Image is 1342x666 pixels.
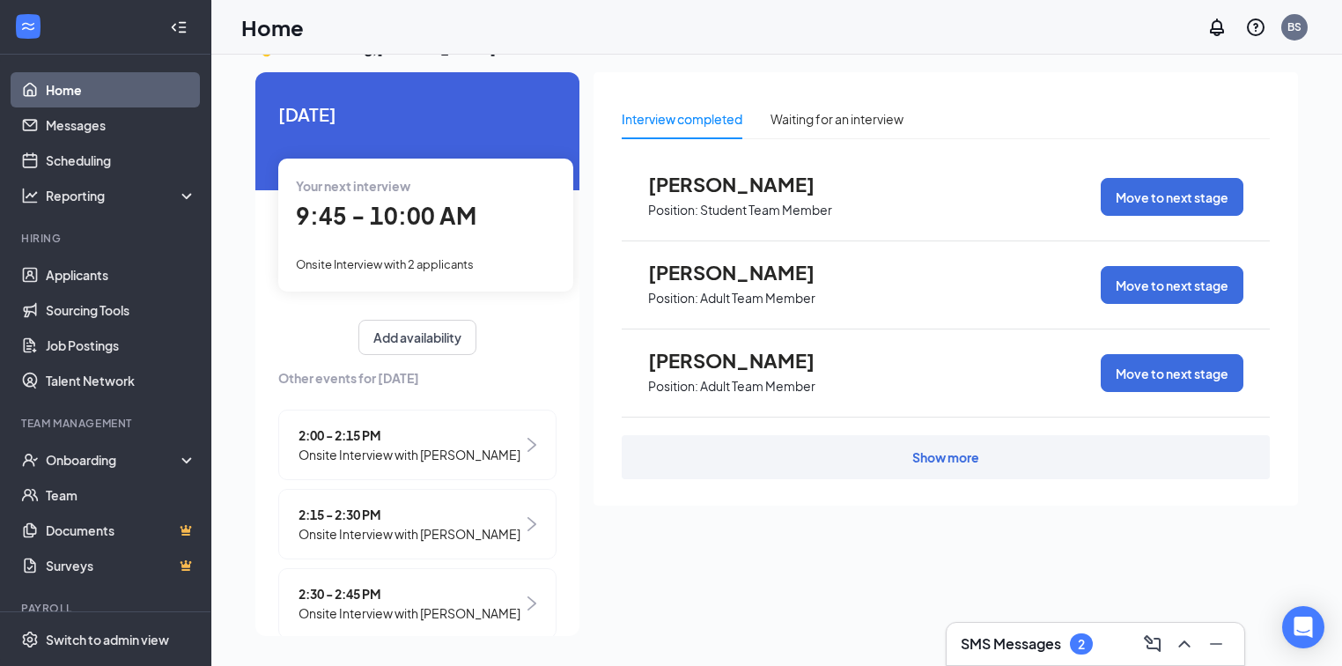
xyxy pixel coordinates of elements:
[1206,633,1227,655] svg: Minimize
[296,178,410,194] span: Your next interview
[1174,633,1195,655] svg: ChevronUp
[21,451,39,469] svg: UserCheck
[700,378,815,395] p: Adult Team Member
[21,601,193,616] div: Payroll
[46,257,196,292] a: Applicants
[1142,633,1163,655] svg: ComposeMessage
[21,231,193,246] div: Hiring
[299,425,520,445] span: 2:00 - 2:15 PM
[299,445,520,464] span: Onsite Interview with [PERSON_NAME]
[912,448,979,466] div: Show more
[21,416,193,431] div: Team Management
[1170,630,1198,658] button: ChevronUp
[296,201,476,230] span: 9:45 - 10:00 AM
[299,584,520,603] span: 2:30 - 2:45 PM
[1282,606,1324,648] div: Open Intercom Messenger
[46,187,197,204] div: Reporting
[648,349,842,372] span: [PERSON_NAME]
[1202,630,1230,658] button: Minimize
[19,18,37,35] svg: WorkstreamLogo
[961,634,1061,654] h3: SMS Messages
[46,143,196,178] a: Scheduling
[46,328,196,363] a: Job Postings
[622,109,742,129] div: Interview completed
[648,261,842,284] span: [PERSON_NAME]
[299,505,520,524] span: 2:15 - 2:30 PM
[46,363,196,398] a: Talent Network
[700,290,815,307] p: Adult Team Member
[1206,17,1228,38] svg: Notifications
[1101,178,1243,216] button: Move to next stage
[700,202,832,218] p: Student Team Member
[46,477,196,513] a: Team
[241,12,304,42] h1: Home
[1078,637,1085,652] div: 2
[299,524,520,544] span: Onsite Interview with [PERSON_NAME]
[1287,19,1301,34] div: BS
[648,202,698,218] p: Position:
[170,18,188,36] svg: Collapse
[648,173,842,196] span: [PERSON_NAME]
[46,548,196,583] a: SurveysCrown
[46,72,196,107] a: Home
[21,631,39,648] svg: Settings
[21,187,39,204] svg: Analysis
[46,451,181,469] div: Onboarding
[771,109,903,129] div: Waiting for an interview
[46,631,169,648] div: Switch to admin view
[648,290,698,307] p: Position:
[296,257,474,271] span: Onsite Interview with 2 applicants
[46,292,196,328] a: Sourcing Tools
[299,603,520,623] span: Onsite Interview with [PERSON_NAME]
[278,368,557,388] span: Other events for [DATE]
[358,320,476,355] button: Add availability
[1101,354,1243,392] button: Move to next stage
[46,107,196,143] a: Messages
[1101,266,1243,304] button: Move to next stage
[46,513,196,548] a: DocumentsCrown
[1245,17,1266,38] svg: QuestionInfo
[278,100,557,128] span: [DATE]
[1139,630,1167,658] button: ComposeMessage
[648,378,698,395] p: Position:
